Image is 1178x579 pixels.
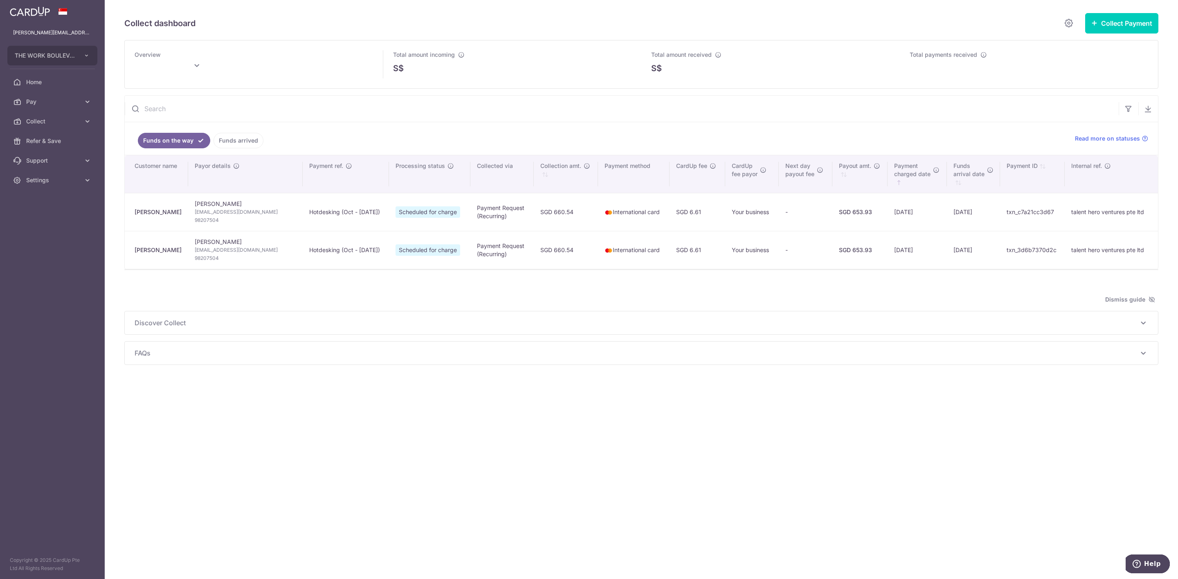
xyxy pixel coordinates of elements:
[953,162,985,178] span: Funds arrival date
[670,193,725,231] td: SGD 6.61
[725,231,779,269] td: Your business
[195,216,296,224] span: 98207504
[303,155,389,193] th: Payment ref.
[598,155,670,193] th: Payment method
[7,46,97,65] button: THE WORK BOULEVARD RAFFLES PTE. LTD.
[1075,134,1148,143] a: Read more on statuses
[598,231,670,269] td: International card
[470,155,533,193] th: Collected via
[26,156,80,165] span: Support
[779,193,832,231] td: -
[1065,231,1158,269] td: talent hero ventures pte ltd
[303,231,389,269] td: Hotdesking (Oct - [DATE])
[135,318,1148,328] p: Discover Collect
[188,155,303,193] th: Payor details
[396,206,460,218] span: Scheduled for charge
[1000,155,1065,193] th: Payment ID: activate to sort column ascending
[1085,13,1158,34] button: Collect Payment
[651,51,712,58] span: Total amount received
[725,193,779,231] td: Your business
[1000,193,1065,231] td: txn_c7a21cc3d67
[651,62,662,74] span: S$
[125,155,188,193] th: Customer name
[947,231,1000,269] td: [DATE]
[894,162,931,178] span: Payment charged date
[725,155,779,193] th: CardUpfee payor
[135,348,1148,358] p: FAQs
[839,246,881,254] div: SGD 653.93
[125,96,1119,122] input: Search
[779,155,832,193] th: Next daypayout fee
[188,231,303,269] td: [PERSON_NAME]
[26,117,80,125] span: Collect
[534,155,598,193] th: Collection amt. : activate to sort column ascending
[779,231,832,269] td: -
[18,6,35,13] span: Help
[888,231,947,269] td: [DATE]
[396,244,460,256] span: Scheduled for charge
[15,51,75,60] span: THE WORK BOULEVARD RAFFLES PTE. LTD.
[540,162,581,170] span: Collection amt.
[534,193,598,231] td: SGD 660.54
[393,51,455,58] span: Total amount incoming
[303,193,389,231] td: Hotdesking (Oct - [DATE])
[214,133,263,148] a: Funds arrived
[888,155,947,193] th: Paymentcharged date : activate to sort column ascending
[135,51,161,58] span: Overview
[947,193,1000,231] td: [DATE]
[195,246,296,254] span: [EMAIL_ADDRESS][DOMAIN_NAME]
[470,231,533,269] td: Payment Request (Recurring)
[785,162,814,178] span: Next day payout fee
[1105,295,1155,304] span: Dismiss guide
[396,162,445,170] span: Processing status
[470,193,533,231] td: Payment Request (Recurring)
[839,162,871,170] span: Payout amt.
[124,17,196,30] h5: Collect dashboard
[605,208,613,217] img: mastercard-sm-87a3fd1e0bddd137fecb07648320f44c262e2538e7db6024463105ddbc961eb2.png
[839,208,881,216] div: SGD 653.93
[947,155,1000,193] th: Fundsarrival date : activate to sort column ascending
[605,246,613,255] img: mastercard-sm-87a3fd1e0bddd137fecb07648320f44c262e2538e7db6024463105ddbc961eb2.png
[670,231,725,269] td: SGD 6.61
[1000,231,1065,269] td: txn_3d6b7370d2c
[1065,155,1158,193] th: Internal ref.
[135,246,182,254] div: [PERSON_NAME]
[888,193,947,231] td: [DATE]
[598,193,670,231] td: International card
[135,208,182,216] div: [PERSON_NAME]
[10,7,50,16] img: CardUp
[393,62,404,74] span: S$
[832,155,888,193] th: Payout amt. : activate to sort column ascending
[389,155,470,193] th: Processing status
[309,162,343,170] span: Payment ref.
[1071,162,1102,170] span: Internal ref.
[26,137,80,145] span: Refer & Save
[138,133,210,148] a: Funds on the way
[732,162,758,178] span: CardUp fee payor
[135,318,1138,328] span: Discover Collect
[13,29,92,37] p: [PERSON_NAME][EMAIL_ADDRESS][PERSON_NAME][DOMAIN_NAME]
[26,98,80,106] span: Pay
[1126,554,1170,575] iframe: Opens a widget where you can find more information
[195,208,296,216] span: [EMAIL_ADDRESS][DOMAIN_NAME]
[1075,134,1140,143] span: Read more on statuses
[26,176,80,184] span: Settings
[910,51,977,58] span: Total payments received
[1065,193,1158,231] td: talent hero ventures pte ltd
[534,231,598,269] td: SGD 660.54
[670,155,725,193] th: CardUp fee
[188,193,303,231] td: [PERSON_NAME]
[195,162,231,170] span: Payor details
[195,254,296,262] span: 98207504
[26,78,80,86] span: Home
[135,348,1138,358] span: FAQs
[676,162,707,170] span: CardUp fee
